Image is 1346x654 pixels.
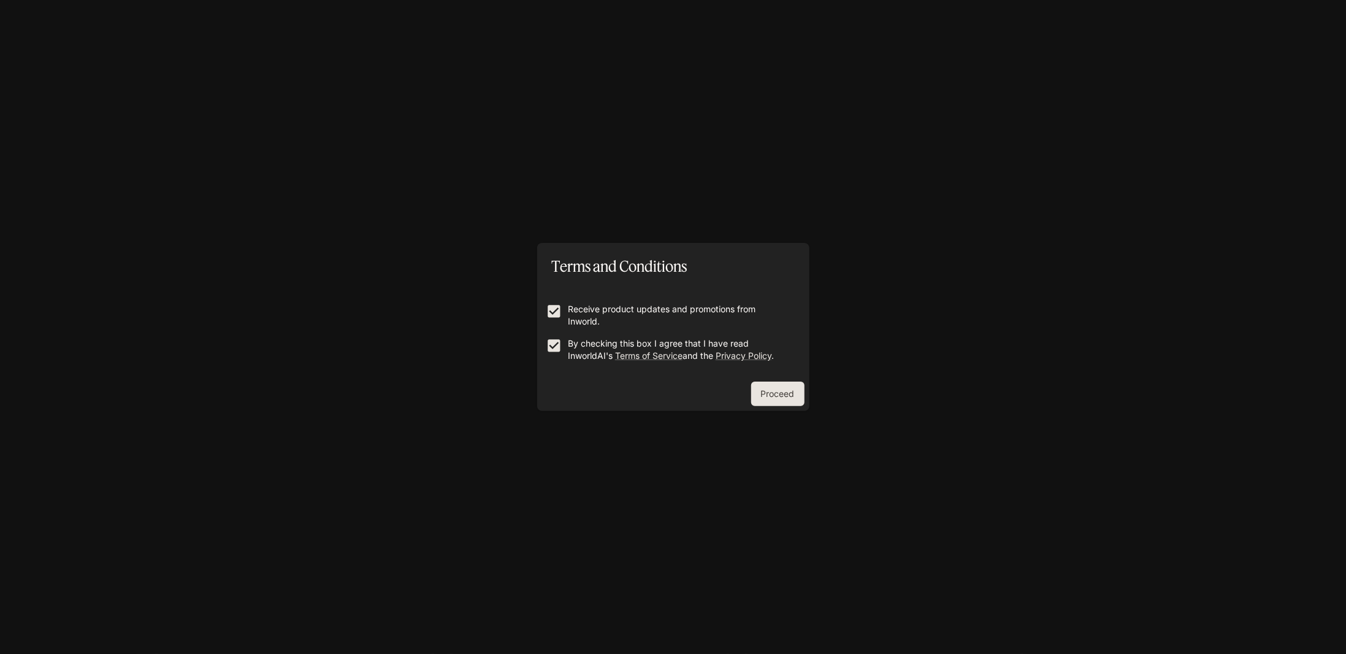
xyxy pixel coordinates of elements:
[568,303,789,328] p: Receive product updates and promotions from Inworld.
[615,350,683,361] a: Terms of Service
[751,382,805,406] button: Proceed
[552,255,687,277] p: Terms and Conditions
[568,337,789,362] p: By checking this box I agree that I have read InworldAI's and the .
[716,350,771,361] a: Privacy Policy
